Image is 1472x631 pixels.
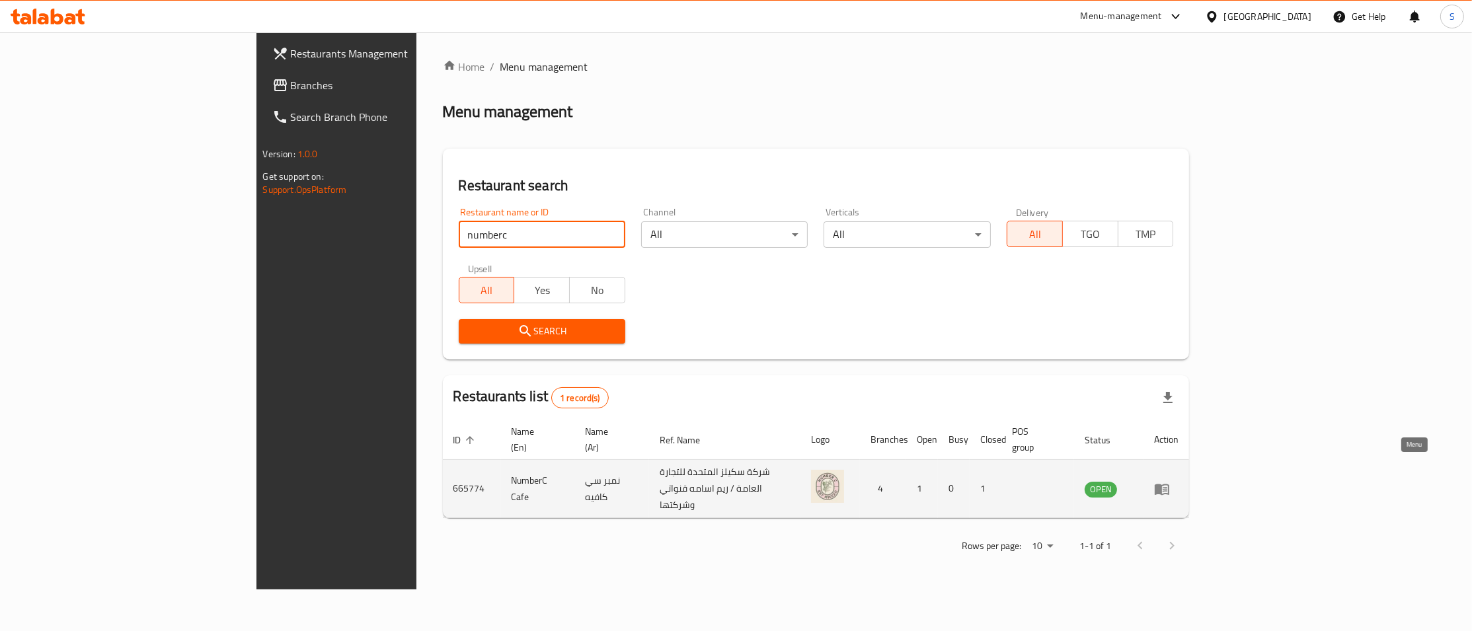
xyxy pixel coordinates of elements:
div: Menu-management [1081,9,1162,24]
label: Delivery [1016,207,1049,217]
span: Version: [263,145,295,163]
span: Yes [520,281,564,300]
img: NumberC Cafe [811,470,844,503]
h2: Restaurant search [459,176,1174,196]
span: Menu management [500,59,588,75]
p: Rows per page: [962,538,1021,554]
div: Total records count [551,387,609,408]
th: Action [1143,420,1189,460]
span: No [575,281,620,300]
div: [GEOGRAPHIC_DATA] [1224,9,1311,24]
span: 1 record(s) [552,392,608,404]
span: Status [1085,432,1128,448]
span: POS group [1012,424,1058,455]
label: Upsell [468,264,492,273]
td: 4 [860,460,906,518]
a: Branches [262,69,502,101]
span: TGO [1068,225,1113,244]
th: Logo [800,420,860,460]
td: 1 [906,460,938,518]
button: Yes [514,277,570,303]
a: Restaurants Management [262,38,502,69]
span: OPEN [1085,482,1117,497]
h2: Restaurants list [453,387,609,408]
span: Restaurants Management [291,46,492,61]
button: All [1007,221,1063,247]
input: Search for restaurant name or ID.. [459,221,625,248]
div: Export file [1152,382,1184,414]
span: Get support on: [263,168,324,185]
span: All [465,281,510,300]
span: All [1013,225,1058,244]
th: Busy [938,420,970,460]
a: Search Branch Phone [262,101,502,133]
span: TMP [1124,225,1169,244]
div: All [641,221,808,248]
nav: breadcrumb [443,59,1190,75]
th: Closed [970,420,1001,460]
th: Branches [860,420,906,460]
span: S [1450,9,1455,24]
th: Open [906,420,938,460]
span: Name (En) [512,424,559,455]
div: Rows per page: [1027,537,1058,556]
div: All [824,221,990,248]
span: 1.0.0 [297,145,318,163]
button: TMP [1118,221,1174,247]
span: Branches [291,77,492,93]
span: Name (Ar) [585,424,633,455]
span: Ref. Name [660,432,717,448]
button: No [569,277,625,303]
button: Search [459,319,625,344]
td: نمبر سي كافيه [574,460,649,518]
td: شركة سكيلز المتحدة للتجارة العامة / ريم اسامه قنواتي وشركتها [649,460,800,518]
a: Support.OpsPlatform [263,181,347,198]
td: NumberC Cafe [501,460,575,518]
table: enhanced table [443,420,1190,518]
td: 1 [970,460,1001,518]
div: OPEN [1085,482,1117,498]
span: ID [453,432,479,448]
span: Search Branch Phone [291,109,492,125]
button: TGO [1062,221,1118,247]
h2: Menu management [443,101,573,122]
p: 1-1 of 1 [1079,538,1111,554]
td: 0 [938,460,970,518]
button: All [459,277,515,303]
span: Search [469,323,615,340]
